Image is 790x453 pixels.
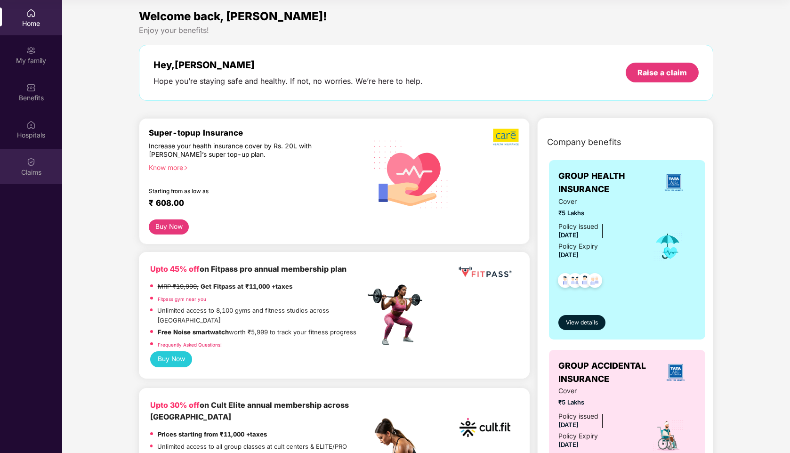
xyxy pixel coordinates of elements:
img: svg+xml;base64,PHN2ZyB4bWxucz0iaHR0cDovL3d3dy53My5vcmcvMjAwMC9zdmciIHdpZHRoPSI0OC45NDMiIGhlaWdodD... [583,270,606,293]
strong: Prices starting from ₹11,000 +taxes [158,430,267,438]
div: Hey, [PERSON_NAME] [153,59,423,71]
div: Policy issued [558,221,598,232]
img: svg+xml;base64,PHN2ZyBpZD0iSG9tZSIgeG1sbnM9Imh0dHA6Ly93d3cudzMub3JnLzIwMDAvc3ZnIiB3aWR0aD0iMjAiIG... [26,8,36,18]
div: Policy Expiry [558,431,598,441]
b: on Fitpass pro annual membership plan [150,264,347,274]
b: Upto 30% off [150,400,200,410]
div: Raise a claim [637,67,687,78]
b: on Cult Elite annual membership across [GEOGRAPHIC_DATA] [150,400,349,421]
button: Buy Now [149,219,189,235]
div: Increase your health insurance cover by Rs. 20L with [PERSON_NAME]’s super top-up plan. [149,142,325,159]
strong: Get Fitpass at ₹11,000 +taxes [201,283,292,290]
a: Frequently Asked Questions! [158,342,222,348]
img: svg+xml;base64,PHN2ZyBpZD0iQ2xhaW0iIHhtbG5zPSJodHRwOi8vd3d3LnczLm9yZy8yMDAwL3N2ZyIgd2lkdGg9IjIwIi... [26,157,36,167]
div: ₹ 608.00 [149,198,356,210]
img: insurerLogo [663,360,688,385]
span: right [183,165,188,170]
button: Buy Now [150,351,193,367]
img: svg+xml;base64,PHN2ZyB4bWxucz0iaHR0cDovL3d3dy53My5vcmcvMjAwMC9zdmciIHdpZHRoPSI0OC45MTUiIGhlaWdodD... [564,270,587,293]
span: [DATE] [558,231,579,239]
p: Unlimited access to 8,100 gyms and fitness studios across [GEOGRAPHIC_DATA] [157,306,365,325]
div: Policy issued [558,411,598,421]
img: fpp.png [365,282,431,348]
span: Company benefits [547,136,621,149]
span: [DATE] [558,251,579,259]
img: svg+xml;base64,PHN2ZyBpZD0iQmVuZWZpdHMiIHhtbG5zPSJodHRwOi8vd3d3LnczLm9yZy8yMDAwL3N2ZyIgd2lkdGg9Ij... [26,83,36,92]
img: icon [652,419,684,452]
a: Fitpass gym near you [158,296,206,302]
span: ₹5 Lakhs [558,208,640,218]
span: [DATE] [558,441,579,448]
img: svg+xml;base64,PHN2ZyB4bWxucz0iaHR0cDovL3d3dy53My5vcmcvMjAwMC9zdmciIHdpZHRoPSI0OC45NDMiIGhlaWdodD... [554,270,577,293]
img: svg+xml;base64,PHN2ZyB4bWxucz0iaHR0cDovL3d3dy53My5vcmcvMjAwMC9zdmciIHdpZHRoPSI0OC45NDMiIGhlaWdodD... [573,270,597,293]
img: insurerLogo [661,170,686,195]
img: fppp.png [457,263,513,281]
span: Cover [558,196,640,207]
span: GROUP ACCIDENTAL INSURANCE [558,359,656,386]
div: Know more [149,163,360,170]
p: worth ₹5,999 to track your fitness progress [158,327,356,337]
strong: Free Noise smartwatch [158,328,229,336]
img: svg+xml;base64,PHN2ZyBpZD0iSG9zcGl0YWxzIiB4bWxucz0iaHR0cDovL3d3dy53My5vcmcvMjAwMC9zdmciIHdpZHRoPS... [26,120,36,129]
div: Super-topup Insurance [149,128,365,138]
span: [DATE] [558,421,579,429]
div: Hope you’re staying safe and healthy. If not, no worries. We’re here to help. [153,76,423,86]
img: icon [653,231,683,262]
span: Welcome back, [PERSON_NAME]! [139,9,327,23]
span: Cover [558,386,640,396]
button: View details [558,315,605,330]
div: Starting from as low as [149,188,325,194]
div: Policy Expiry [558,241,598,251]
b: Upto 45% off [150,264,200,274]
span: ₹5 Lakhs [558,397,640,407]
img: svg+xml;base64,PHN2ZyB4bWxucz0iaHR0cDovL3d3dy53My5vcmcvMjAwMC9zdmciIHhtbG5zOnhsaW5rPSJodHRwOi8vd3... [366,128,456,219]
div: Enjoy your benefits! [139,25,714,35]
span: View details [566,318,598,327]
del: MRP ₹19,999, [158,283,199,290]
span: GROUP HEALTH INSURANCE [558,170,651,196]
img: b5dec4f62d2307b9de63beb79f102df3.png [493,128,520,146]
img: svg+xml;base64,PHN2ZyB3aWR0aD0iMjAiIGhlaWdodD0iMjAiIHZpZXdCb3g9IjAgMCAyMCAyMCIgZmlsbD0ibm9uZSIgeG... [26,46,36,55]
